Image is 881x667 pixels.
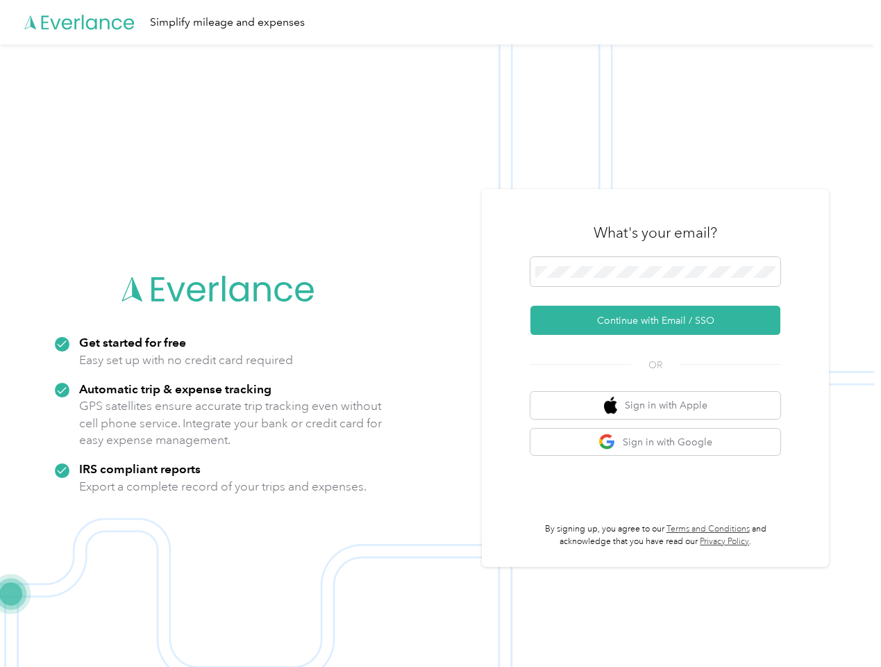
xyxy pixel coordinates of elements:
img: google logo [598,434,616,451]
p: By signing up, you agree to our and acknowledge that you have read our . [530,523,780,547]
strong: Automatic trip & expense tracking [79,381,271,396]
button: apple logoSign in with Apple [530,392,780,419]
span: OR [631,358,680,372]
div: Simplify mileage and expenses [150,14,305,31]
a: Terms and Conditions [666,524,750,534]
h3: What's your email? [594,223,717,242]
button: google logoSign in with Google [530,429,780,456]
p: GPS satellites ensure accurate trip tracking even without cell phone service. Integrate your bank... [79,397,383,449]
img: apple logo [604,397,618,414]
a: Privacy Policy [700,536,749,547]
p: Export a complete record of your trips and expenses. [79,478,367,495]
button: Continue with Email / SSO [530,306,780,335]
p: Easy set up with no credit card required [79,352,293,369]
strong: Get started for free [79,335,186,349]
strong: IRS compliant reports [79,461,201,476]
